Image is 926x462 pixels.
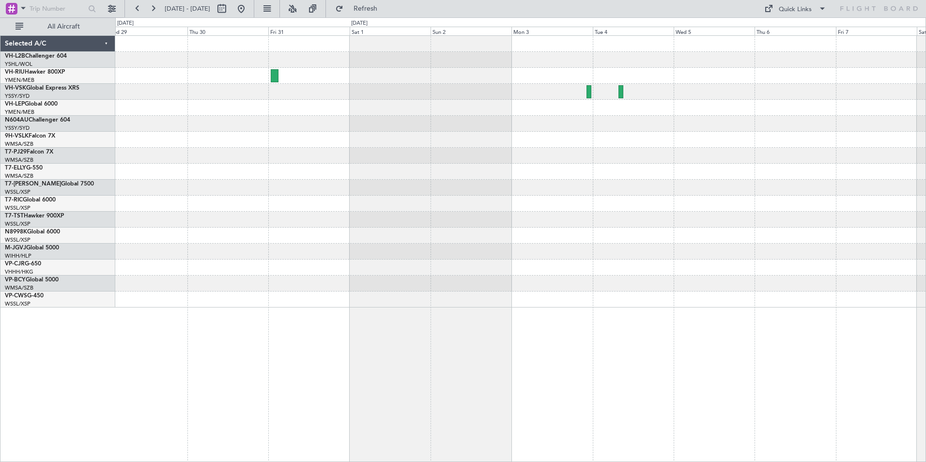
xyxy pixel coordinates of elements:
span: T7-RIC [5,197,23,203]
span: T7-TST [5,213,24,219]
div: [DATE] [117,19,134,28]
span: VP-CWS [5,293,27,299]
span: VP-BCY [5,277,26,283]
a: YMEN/MEB [5,108,34,116]
span: T7-ELLY [5,165,26,171]
a: WSSL/XSP [5,300,31,308]
div: Fri 7 [836,27,917,35]
span: Refresh [345,5,386,12]
span: All Aircraft [25,23,102,30]
a: VH-VSKGlobal Express XRS [5,85,79,91]
a: YSHL/WOL [5,61,32,68]
span: VP-CJR [5,261,25,267]
a: VP-CJRG-650 [5,261,41,267]
a: VHHH/HKG [5,268,33,276]
div: Mon 3 [511,27,592,35]
span: 9H-VSLK [5,133,29,139]
a: VH-LEPGlobal 6000 [5,101,58,107]
div: Quick Links [779,5,812,15]
span: VH-VSK [5,85,26,91]
a: WMSA/SZB [5,172,33,180]
span: N604AU [5,117,29,123]
a: T7-ELLYG-550 [5,165,43,171]
a: WMSA/SZB [5,140,33,148]
a: M-JGVJGlobal 5000 [5,245,59,251]
div: Wed 5 [674,27,755,35]
a: VH-RIUHawker 800XP [5,69,65,75]
a: WMSA/SZB [5,284,33,292]
a: YSSY/SYD [5,92,30,100]
span: T7-[PERSON_NAME] [5,181,61,187]
span: VH-L2B [5,53,25,59]
a: WMSA/SZB [5,156,33,164]
a: YMEN/MEB [5,77,34,84]
a: N8998KGlobal 6000 [5,229,60,235]
span: N8998K [5,229,27,235]
a: YSSY/SYD [5,124,30,132]
a: T7-TSTHawker 900XP [5,213,64,219]
div: Tue 4 [593,27,674,35]
div: Wed 29 [107,27,187,35]
a: WSSL/XSP [5,188,31,196]
a: VP-CWSG-450 [5,293,44,299]
button: All Aircraft [11,19,105,34]
a: T7-[PERSON_NAME]Global 7500 [5,181,94,187]
div: Sun 2 [431,27,511,35]
a: WSSL/XSP [5,204,31,212]
a: WSSL/XSP [5,220,31,228]
span: M-JGVJ [5,245,26,251]
button: Quick Links [759,1,831,16]
a: N604AUChallenger 604 [5,117,70,123]
div: Thu 30 [187,27,268,35]
span: VH-RIU [5,69,25,75]
div: [DATE] [351,19,368,28]
div: Fri 31 [268,27,349,35]
a: WIHH/HLP [5,252,31,260]
span: T7-PJ29 [5,149,27,155]
a: 9H-VSLKFalcon 7X [5,133,55,139]
a: VP-BCYGlobal 5000 [5,277,59,283]
span: [DATE] - [DATE] [165,4,210,13]
a: WSSL/XSP [5,236,31,244]
span: VH-LEP [5,101,25,107]
button: Refresh [331,1,389,16]
a: T7-RICGlobal 6000 [5,197,56,203]
div: Sat 1 [350,27,431,35]
div: Thu 6 [755,27,835,35]
a: T7-PJ29Falcon 7X [5,149,53,155]
a: VH-L2BChallenger 604 [5,53,67,59]
input: Trip Number [30,1,85,16]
